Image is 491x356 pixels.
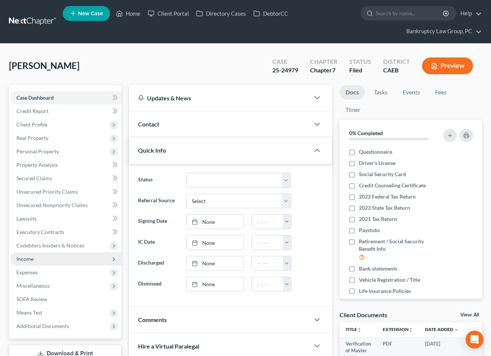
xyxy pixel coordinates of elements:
a: None [187,277,244,291]
span: Driver's License [359,159,395,167]
a: Events [397,85,426,100]
div: Chapter [310,66,337,75]
div: Case [272,57,298,66]
span: Executory Contracts [16,229,64,235]
div: Updates & News [138,94,301,102]
i: unfold_more [357,328,362,332]
span: Personal Property [16,148,59,154]
a: None [187,215,244,229]
i: unfold_more [409,328,413,332]
span: Retirement / Social Security Benefit Info [359,238,440,253]
span: Life Insurance Policies [359,287,411,295]
label: Discharged [134,256,182,271]
label: Referral Source [134,194,182,209]
a: DebtorCC [250,7,292,20]
span: 2022 Federal Tax Return [359,193,416,200]
span: Credit Report [16,108,49,114]
input: -- : -- [252,235,283,250]
a: Bankruptcy Law Group, PC [403,25,482,38]
span: 7 [332,66,335,74]
span: Case Dashboard [16,94,54,101]
span: Questionnaire [359,148,392,156]
input: -- : -- [252,215,283,229]
span: Bank statements [359,265,397,272]
span: Lawsuits [16,215,37,222]
input: Search by name... [376,6,444,20]
a: Home [112,7,144,20]
span: Property Analysis [16,162,58,168]
div: Status [349,57,371,66]
a: Tasks [368,85,394,100]
span: Means Test [16,309,42,316]
a: Extensionunfold_more [383,327,413,332]
span: Additional Documents [16,323,69,329]
a: Docs [340,85,365,100]
a: Unsecured Priority Claims [10,185,122,199]
a: Secured Claims [10,172,122,185]
span: Codebtors Insiders & Notices [16,242,84,249]
input: -- : -- [252,277,283,291]
span: Unsecured Nonpriority Claims [16,202,88,208]
a: Case Dashboard [10,91,122,104]
label: Dismissed [134,277,182,292]
span: [PERSON_NAME] [9,60,79,71]
span: Hire a Virtual Paralegal [138,343,199,350]
span: Comments [138,316,167,323]
span: Quick Info [138,147,166,154]
div: Open Intercom Messenger [466,331,484,349]
span: SOFA Review [16,296,47,302]
label: Status [134,173,182,188]
span: Paystubs [359,227,380,234]
a: Credit Report [10,104,122,118]
div: Chapter [310,57,337,66]
a: Date Added expand_more [425,327,459,332]
a: Lawsuits [10,212,122,225]
span: 2022 State Tax Return [359,204,410,212]
strong: 0% Completed [349,130,383,136]
span: Miscellaneous [16,282,50,289]
span: New Case [78,11,103,16]
span: Unsecured Priority Claims [16,188,78,195]
span: Client Profile [16,121,47,128]
div: CAEB [383,66,410,75]
a: None [187,235,244,250]
a: View All [460,312,479,318]
i: expand_more [454,328,459,332]
a: None [187,256,244,271]
div: Client Documents [340,311,387,319]
span: Expenses [16,269,38,275]
a: Property Analysis [10,158,122,172]
a: Fees [429,85,453,100]
span: Credit Counseling Certificate [359,182,426,189]
span: Retirement Account Statements Showing Balance [359,299,440,313]
a: SOFA Review [10,293,122,306]
a: Unsecured Nonpriority Claims [10,199,122,212]
a: Help [457,7,482,20]
span: Real Property [16,135,49,141]
span: Social Security Card [359,171,406,178]
span: Secured Claims [16,175,52,181]
a: Client Portal [144,7,193,20]
div: District [383,57,410,66]
span: Vehicle Registration / Title [359,276,420,284]
a: Directory Cases [193,7,250,20]
div: 25-24979 [272,66,298,75]
label: Signing Date [134,214,182,229]
input: -- : -- [252,256,283,271]
button: Preview [422,57,473,74]
label: IC Date [134,235,182,250]
span: 2021 Tax Return [359,215,397,223]
div: Filed [349,66,371,75]
a: Titleunfold_more [345,327,362,332]
span: Income [16,256,34,262]
a: Timer [340,103,366,117]
span: Contact [138,121,159,128]
a: Executory Contracts [10,225,122,239]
